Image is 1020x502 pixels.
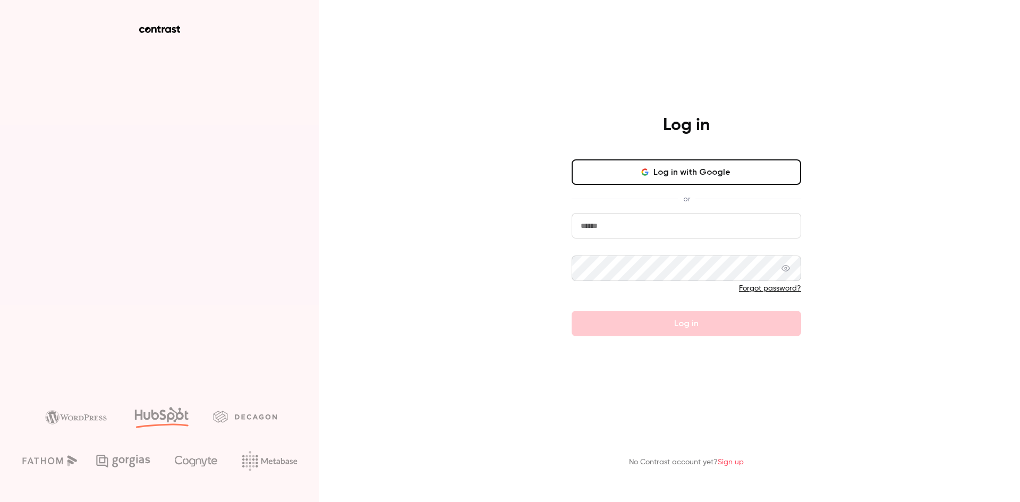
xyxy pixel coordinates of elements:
[629,457,744,468] p: No Contrast account yet?
[663,115,710,136] h4: Log in
[572,159,801,185] button: Log in with Google
[718,458,744,466] a: Sign up
[739,285,801,292] a: Forgot password?
[213,411,277,422] img: decagon
[678,193,695,205] span: or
